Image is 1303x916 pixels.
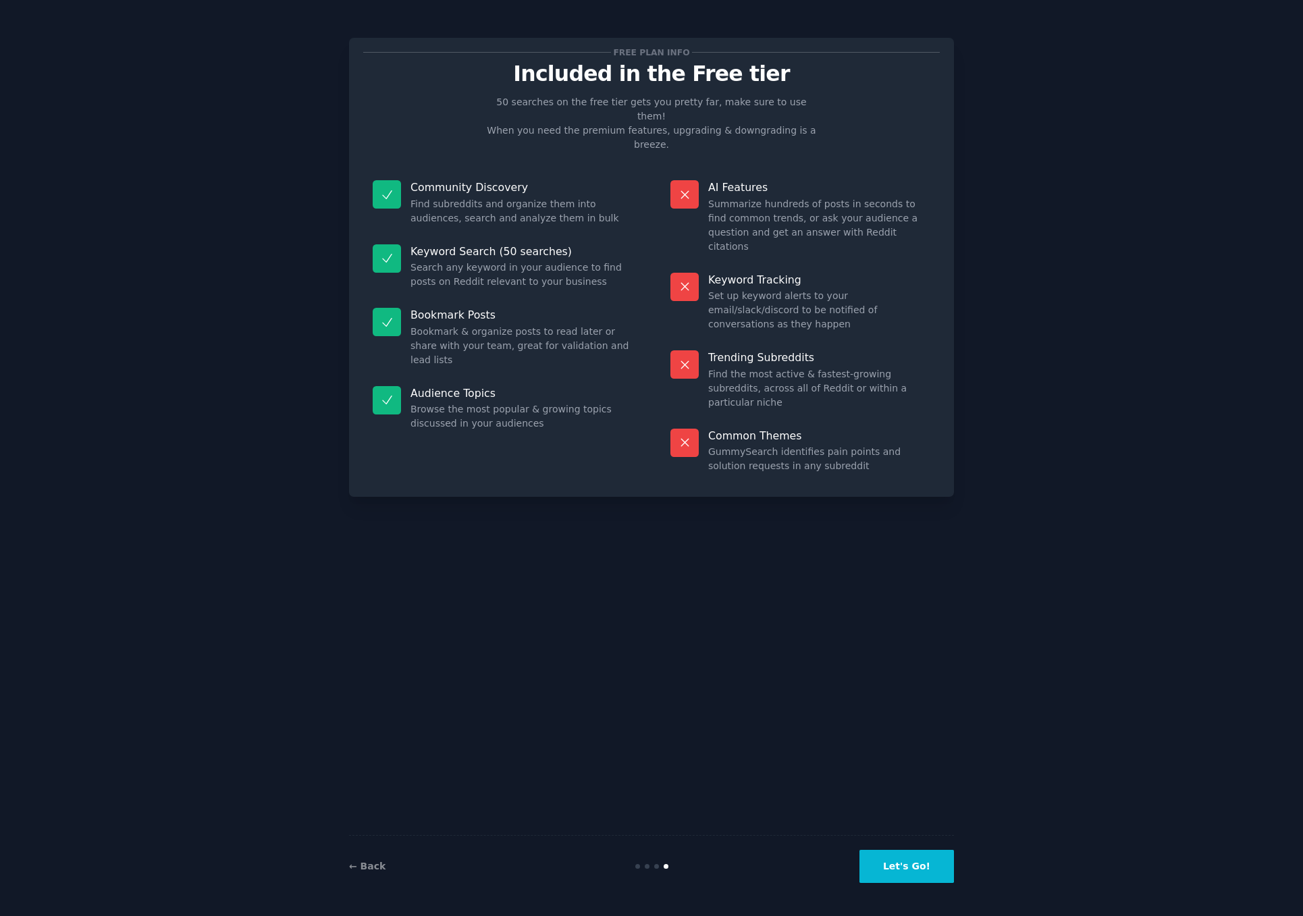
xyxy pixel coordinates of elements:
p: Common Themes [708,429,930,443]
dd: Bookmark & organize posts to read later or share with your team, great for validation and lead lists [410,325,633,367]
p: Trending Subreddits [708,350,930,365]
p: AI Features [708,180,930,194]
p: Keyword Search (50 searches) [410,244,633,259]
dd: Search any keyword in your audience to find posts on Reddit relevant to your business [410,261,633,289]
p: Audience Topics [410,386,633,400]
p: Included in the Free tier [363,62,940,86]
button: Let's Go! [859,850,954,883]
p: Community Discovery [410,180,633,194]
p: 50 searches on the free tier gets you pretty far, make sure to use them! When you need the premiu... [481,95,822,152]
dd: Find the most active & fastest-growing subreddits, across all of Reddit or within a particular niche [708,367,930,410]
a: ← Back [349,861,385,871]
dd: Summarize hundreds of posts in seconds to find common trends, or ask your audience a question and... [708,197,930,254]
dd: GummySearch identifies pain points and solution requests in any subreddit [708,445,930,473]
span: Free plan info [611,45,692,59]
dd: Find subreddits and organize them into audiences, search and analyze them in bulk [410,197,633,225]
p: Bookmark Posts [410,308,633,322]
dd: Browse the most popular & growing topics discussed in your audiences [410,402,633,431]
p: Keyword Tracking [708,273,930,287]
dd: Set up keyword alerts to your email/slack/discord to be notified of conversations as they happen [708,289,930,331]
